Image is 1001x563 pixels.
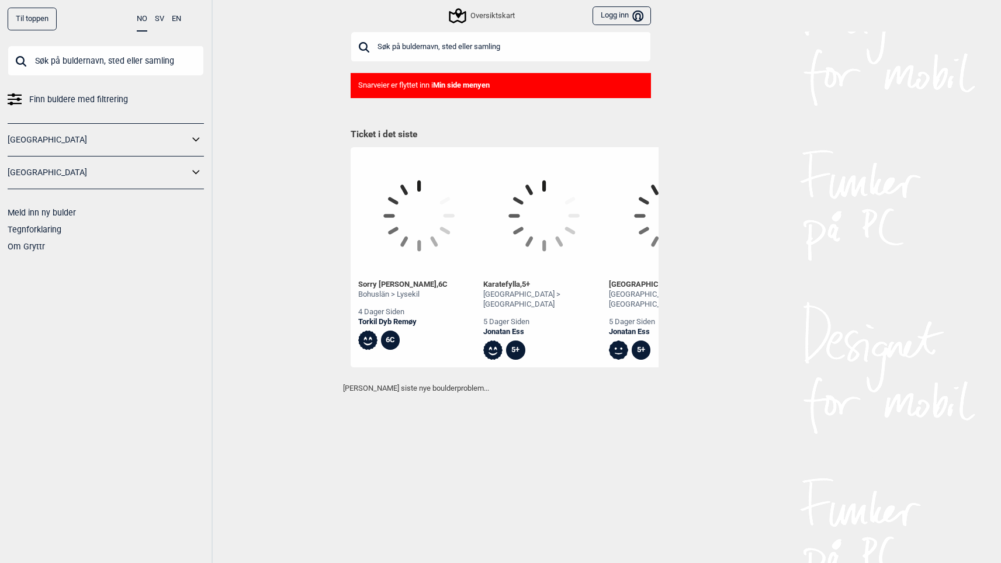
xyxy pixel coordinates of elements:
[609,290,730,310] div: [GEOGRAPHIC_DATA] > [GEOGRAPHIC_DATA]
[593,6,650,26] button: Logg inn
[8,164,189,181] a: [GEOGRAPHIC_DATA]
[8,208,76,217] a: Meld inn ny bulder
[343,383,659,394] p: [PERSON_NAME] siste nye boulderproblem...
[8,225,61,234] a: Tegnforklaring
[351,73,651,98] div: Snarveier er flyttet inn i
[381,331,400,350] div: 6C
[8,91,204,108] a: Finn buldere med filtrering
[483,290,605,310] div: [GEOGRAPHIC_DATA] > [GEOGRAPHIC_DATA]
[29,91,128,108] span: Finn buldere med filtrering
[8,131,189,148] a: [GEOGRAPHIC_DATA]
[451,9,515,23] div: Oversiktskart
[438,280,448,289] span: 6C
[351,128,651,141] h1: Ticket i det siste
[483,280,605,290] div: Karatefylla ,
[358,317,448,327] a: Torkil Dyb Remøy
[358,280,448,290] div: Sorry [PERSON_NAME] ,
[483,327,605,337] a: Jonatan Ess
[155,8,164,30] button: SV
[351,32,651,62] input: Søk på buldernavn, sted eller samling
[483,317,605,327] div: 5 dager siden
[522,280,530,289] span: 5+
[8,46,204,76] input: Søk på buldernavn, sted eller samling
[609,327,730,337] a: Jonatan Ess
[609,280,730,290] div: [GEOGRAPHIC_DATA] ,
[172,8,181,30] button: EN
[137,8,147,32] button: NO
[8,8,57,30] div: Til toppen
[358,307,448,317] div: 4 dager siden
[433,81,490,89] b: Min side menyen
[358,290,448,300] div: Bohuslän > Lysekil
[609,317,730,327] div: 5 dager siden
[632,340,651,360] div: 5+
[506,340,525,360] div: 5+
[8,242,45,251] a: Om Gryttr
